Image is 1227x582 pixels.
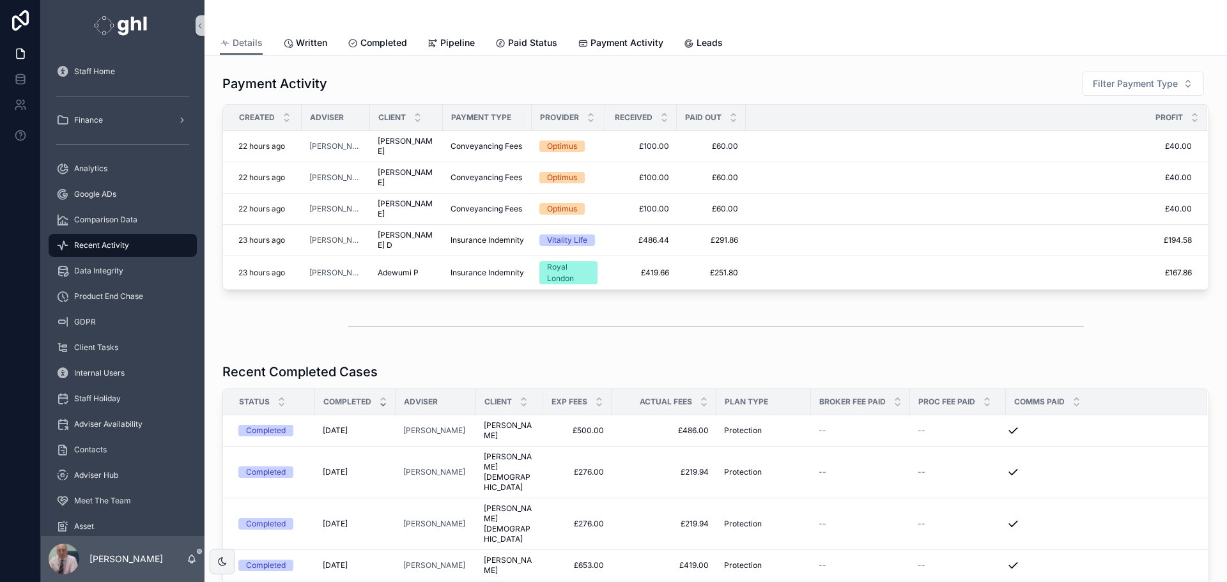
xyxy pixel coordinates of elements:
a: Completed [238,518,307,530]
p: 22 hours ago [238,172,285,183]
span: Client [378,112,406,123]
span: £486.44 [613,235,669,245]
a: £40.00 [746,141,1192,151]
a: -- [819,425,902,436]
span: Staff Home [74,66,115,77]
a: [PERSON_NAME] [309,268,362,278]
a: £60.00 [684,172,738,183]
a: Conveyancing Fees [451,204,524,214]
a: [PERSON_NAME] [309,235,362,245]
a: 22 hours ago [238,141,294,151]
span: -- [819,560,826,571]
span: Proc Fee Paid [918,397,975,407]
span: £60.00 [684,141,738,151]
span: -- [918,425,925,436]
a: Completed [238,425,307,436]
a: Paid Status [495,31,557,57]
a: [PERSON_NAME] [403,425,468,436]
a: £40.00 [746,204,1192,214]
a: [PERSON_NAME] [378,167,435,188]
span: Adviser [310,112,344,123]
a: Insurance Indemnity [451,235,524,245]
span: -- [918,519,925,529]
span: Provider [540,112,579,123]
span: Protection [724,519,762,529]
span: £100.00 [613,141,669,151]
span: Adviser Hub [74,470,118,480]
a: £40.00 [746,172,1192,183]
a: Analytics [49,157,197,180]
a: [PERSON_NAME] [378,136,435,157]
a: [DATE] [323,560,388,571]
span: Adviser [404,397,438,407]
span: Exp Fees [552,397,587,407]
span: Data Integrity [74,266,123,276]
a: £251.80 [684,268,738,278]
button: Select Button [1082,72,1204,96]
span: Plan Type [725,397,768,407]
a: [PERSON_NAME] [403,467,465,477]
span: Recent Activity [74,240,129,250]
a: Optimus [539,172,598,183]
a: 22 hours ago [238,204,294,214]
a: Google ADs [49,183,197,206]
a: £486.00 [619,425,709,436]
a: Pipeline [428,31,475,57]
a: £653.00 [551,560,604,571]
a: [DATE] [323,467,388,477]
p: 22 hours ago [238,141,285,151]
h1: Recent Completed Cases [222,363,378,381]
a: £60.00 [684,204,738,214]
span: Comms Paid [1014,397,1065,407]
a: £419.00 [619,560,709,571]
span: Details [233,36,263,49]
a: Conveyancing Fees [451,141,524,151]
span: Paid Out [685,112,722,123]
div: scrollable content [41,51,204,536]
a: £100.00 [613,204,669,214]
span: Protection [724,425,762,436]
a: [PERSON_NAME] [403,519,468,529]
span: Finance [74,115,103,125]
span: Product End Chase [74,291,143,302]
p: 22 hours ago [238,204,285,214]
a: [PERSON_NAME] [309,204,362,214]
a: £194.58 [746,235,1192,245]
a: £167.86 [746,268,1192,278]
a: Adviser Availability [49,413,197,436]
a: [PERSON_NAME] [309,141,362,151]
a: Adewumi P [378,268,435,278]
a: £291.86 [684,235,738,245]
span: Completed [360,36,407,49]
img: App logo [94,15,151,36]
span: Profit [1155,112,1183,123]
div: Optimus [547,172,577,183]
a: [PERSON_NAME] [484,555,536,576]
a: Finance [49,109,197,132]
a: [PERSON_NAME] [309,172,362,183]
span: Received [615,112,652,123]
a: £100.00 [613,172,669,183]
span: Protection [724,467,762,477]
span: Adviser Availability [74,419,143,429]
a: Comparison Data [49,208,197,231]
a: [PERSON_NAME][DEMOGRAPHIC_DATA] [484,503,536,544]
span: -- [918,467,925,477]
a: £276.00 [551,519,604,529]
span: Comparison Data [74,215,137,225]
a: 23 hours ago [238,268,294,278]
a: Royal London [539,261,598,284]
span: [PERSON_NAME] [403,425,465,436]
a: £500.00 [551,425,604,436]
a: Data Integrity [49,259,197,282]
a: [PERSON_NAME] [378,199,435,219]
